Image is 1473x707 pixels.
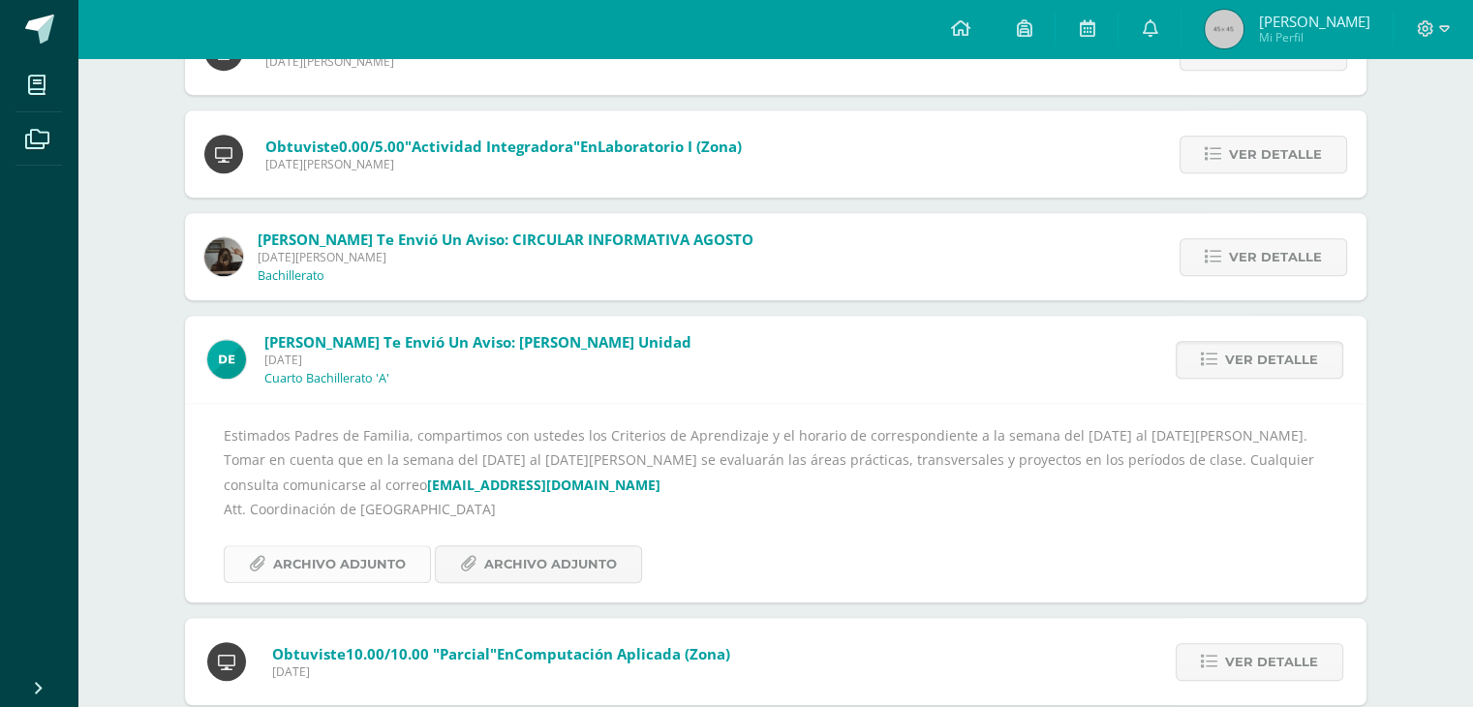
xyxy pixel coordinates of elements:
[265,156,742,172] span: [DATE][PERSON_NAME]
[264,371,389,386] p: Cuarto Bachillerato 'A'
[224,545,431,583] a: Archivo Adjunto
[405,137,580,156] span: "Actividad integradora"
[1225,342,1318,378] span: Ver detalle
[1258,29,1369,46] span: Mi Perfil
[435,545,642,583] a: Archivo Adjunto
[1229,137,1322,172] span: Ver detalle
[258,249,753,265] span: [DATE][PERSON_NAME]
[272,663,730,680] span: [DATE]
[598,137,742,156] span: Laboratorio I (Zona)
[272,644,730,663] span: Obtuviste en
[339,137,405,156] span: 0.00/5.00
[204,237,243,276] img: 225096a26acfc1687bffe5cda17b4a42.png
[433,644,497,663] span: "Parcial"
[264,352,691,368] span: [DATE]
[1205,10,1243,48] img: 45x45
[264,332,691,352] span: [PERSON_NAME] te envió un aviso: [PERSON_NAME] Unidad
[207,340,246,379] img: 9fa0c54c0c68d676f2f0303209928c54.png
[265,53,630,70] span: [DATE][PERSON_NAME]
[258,230,753,249] span: [PERSON_NAME] te envió un aviso: CIRCULAR INFORMATIVA AGOSTO
[427,476,660,494] a: [EMAIL_ADDRESS][DOMAIN_NAME]
[484,546,617,582] span: Archivo Adjunto
[346,644,429,663] span: 10.00/10.00
[273,546,406,582] span: Archivo Adjunto
[265,137,742,156] span: Obtuviste en
[514,644,730,663] span: Computación Aplicada (Zona)
[224,423,1328,583] div: Estimados Padres de Familia, compartimos con ustedes los Criterios de Aprendizaje y el horario de...
[1229,239,1322,275] span: Ver detalle
[258,268,324,284] p: Bachillerato
[1225,644,1318,680] span: Ver detalle
[1258,12,1369,31] span: [PERSON_NAME]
